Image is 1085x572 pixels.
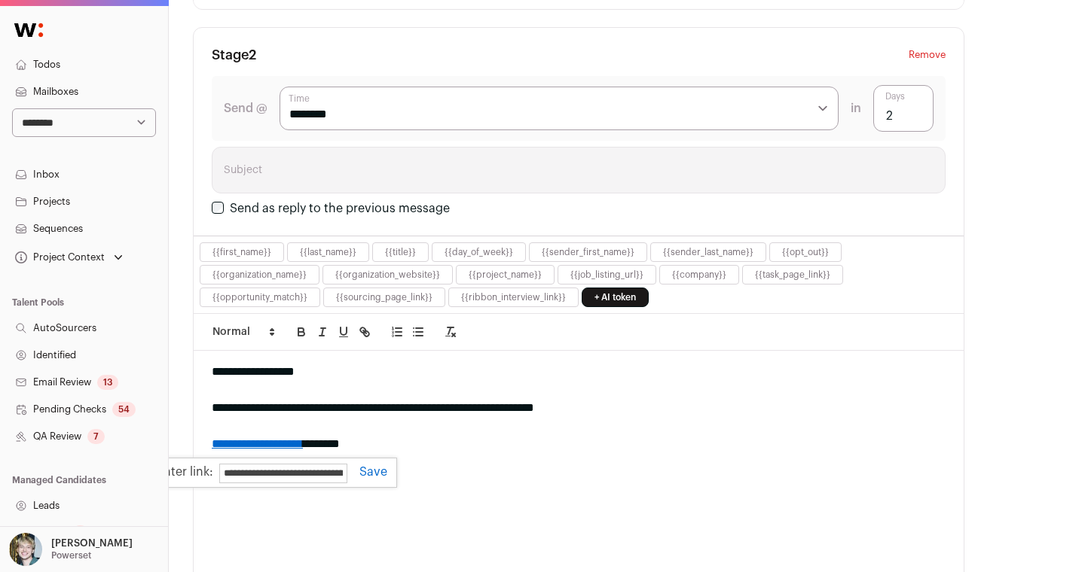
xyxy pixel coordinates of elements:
[212,46,256,64] h3: Stage
[335,269,440,281] button: {{organization_website}}
[6,15,51,45] img: Wellfound
[230,202,450,214] label: Send as reply to the previous message
[672,269,726,281] button: {{company}}
[582,288,649,307] a: + AI token
[461,291,566,303] button: {{ribbon_interview_link}}
[51,549,91,561] p: Powerset
[12,247,126,268] button: Open dropdown
[445,246,513,258] button: {{day_of_week}}
[212,147,946,193] input: Subject
[9,533,42,566] img: 6494470-medium_jpg
[385,246,416,258] button: {{title}}
[336,291,432,303] button: {{sourcing_page_link}}
[469,269,542,281] button: {{project_name}}
[300,246,356,258] button: {{last_name}}
[663,246,753,258] button: {{sender_last_name}}
[755,269,830,281] button: {{task_page_link}}
[542,246,634,258] button: {{sender_first_name}}
[873,85,934,132] input: Days
[87,429,105,444] div: 7
[782,246,829,258] button: {{opt_out}}
[51,537,133,549] p: [PERSON_NAME]
[909,46,946,64] button: Remove
[6,533,136,566] button: Open dropdown
[12,251,105,263] div: Project Context
[112,402,136,417] div: 54
[212,291,307,303] button: {{opportunity_match}}
[97,375,118,390] div: 13
[212,269,307,281] button: {{organization_name}}
[212,246,271,258] button: {{first_name}}
[851,99,861,117] span: in
[570,269,643,281] button: {{job_listing_url}}
[249,48,256,62] span: 2
[224,99,267,117] label: Send @
[72,525,88,540] div: 1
